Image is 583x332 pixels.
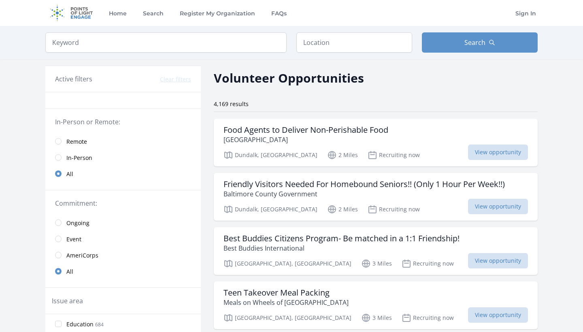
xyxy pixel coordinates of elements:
a: Food Agents to Deliver Non-Perishable Food [GEOGRAPHIC_DATA] Dundalk, [GEOGRAPHIC_DATA] 2 Miles R... [214,119,538,166]
p: 2 Miles [327,204,358,214]
span: View opportunity [468,307,528,323]
h3: Friendly Visitors Needed For Homebound Seniors!! (Only 1 Hour Per Week!!) [223,179,505,189]
h3: Active filters [55,74,92,84]
span: All [66,170,73,178]
input: Education 684 [55,321,62,327]
p: Best Buddies International [223,243,460,253]
legend: In-Person or Remote: [55,117,191,127]
a: Event [45,231,201,247]
legend: Commitment: [55,198,191,208]
span: Education [66,320,94,328]
span: Remote [66,138,87,146]
p: Recruiting now [402,259,454,268]
a: Teen Takeover Meal Packing Meals on Wheels of [GEOGRAPHIC_DATA] [GEOGRAPHIC_DATA], [GEOGRAPHIC_DA... [214,281,538,329]
h3: Teen Takeover Meal Packing [223,288,349,298]
span: Ongoing [66,219,89,227]
p: 3 Miles [361,259,392,268]
span: View opportunity [468,145,528,160]
span: AmeriCorps [66,251,98,260]
a: Remote [45,133,201,149]
a: All [45,166,201,182]
a: Friendly Visitors Needed For Homebound Seniors!! (Only 1 Hour Per Week!!) Baltimore County Govern... [214,173,538,221]
a: AmeriCorps [45,247,201,263]
legend: Issue area [52,296,83,306]
span: View opportunity [468,199,528,214]
p: Meals on Wheels of [GEOGRAPHIC_DATA] [223,298,349,307]
p: [GEOGRAPHIC_DATA] [223,135,388,145]
p: Dundalk, [GEOGRAPHIC_DATA] [223,150,317,160]
p: [GEOGRAPHIC_DATA], [GEOGRAPHIC_DATA] [223,313,351,323]
span: All [66,268,73,276]
h3: Best Buddies Citizens Program- Be matched in a 1:1 Friendship! [223,234,460,243]
span: Event [66,235,81,243]
h2: Volunteer Opportunities [214,69,364,87]
p: Recruiting now [368,150,420,160]
p: Recruiting now [368,204,420,214]
p: Dundalk, [GEOGRAPHIC_DATA] [223,204,317,214]
span: View opportunity [468,253,528,268]
h3: Food Agents to Deliver Non-Perishable Food [223,125,388,135]
button: Search [422,32,538,53]
p: 2 Miles [327,150,358,160]
a: Ongoing [45,215,201,231]
button: Clear filters [160,75,191,83]
span: 684 [95,321,104,328]
a: All [45,263,201,279]
a: Best Buddies Citizens Program- Be matched in a 1:1 Friendship! Best Buddies International [GEOGRA... [214,227,538,275]
span: 4,169 results [214,100,249,108]
a: In-Person [45,149,201,166]
input: Location [296,32,412,53]
input: Keyword [45,32,287,53]
p: [GEOGRAPHIC_DATA], [GEOGRAPHIC_DATA] [223,259,351,268]
p: Recruiting now [402,313,454,323]
p: 3 Miles [361,313,392,323]
span: Search [464,38,485,47]
span: In-Person [66,154,92,162]
p: Baltimore County Government [223,189,505,199]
